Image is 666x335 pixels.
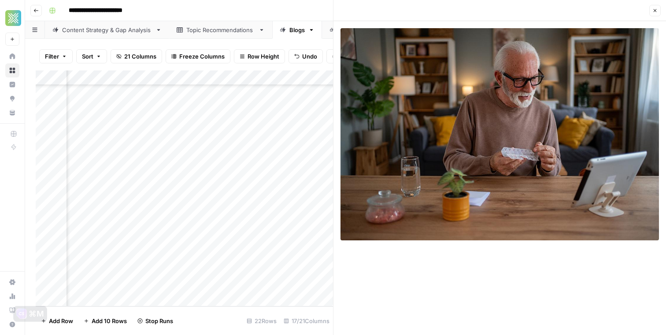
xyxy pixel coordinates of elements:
img: Xponent21 Logo [5,10,21,26]
a: Insights [5,77,19,92]
span: Sort [82,52,93,61]
span: Row Height [248,52,279,61]
button: Workspace: Xponent21 [5,7,19,29]
a: Settings [5,275,19,289]
span: 21 Columns [124,52,156,61]
button: Row Height [234,49,285,63]
div: Content Strategy & Gap Analysis [62,26,152,34]
img: Row/Cell [340,28,659,240]
button: Undo [289,49,323,63]
button: Freeze Columns [166,49,230,63]
a: Blogs [272,21,322,39]
a: Usage [5,289,19,303]
a: Your Data [5,106,19,120]
button: Filter [39,49,73,63]
div: 17/21 Columns [280,314,333,328]
a: Home [5,49,19,63]
div: Blogs [289,26,305,34]
button: Add Row [36,314,78,328]
a: Topic Recommendations [169,21,272,39]
button: Help + Support [5,317,19,331]
a: Content Strategy & Gap Analysis [45,21,169,39]
span: Add Row [49,317,73,325]
a: FAQs [322,21,370,39]
div: Topic Recommendations [186,26,255,34]
span: Freeze Columns [179,52,225,61]
a: Opportunities [5,92,19,106]
button: Sort [76,49,107,63]
div: ⌘M [29,309,44,318]
span: Filter [45,52,59,61]
a: Browse [5,63,19,77]
span: Stop Runs [145,317,173,325]
span: Undo [302,52,317,61]
span: Add 10 Rows [92,317,127,325]
div: 22 Rows [243,314,280,328]
button: Stop Runs [132,314,178,328]
a: Learning Hub [5,303,19,317]
button: 21 Columns [111,49,162,63]
button: Add 10 Rows [78,314,132,328]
